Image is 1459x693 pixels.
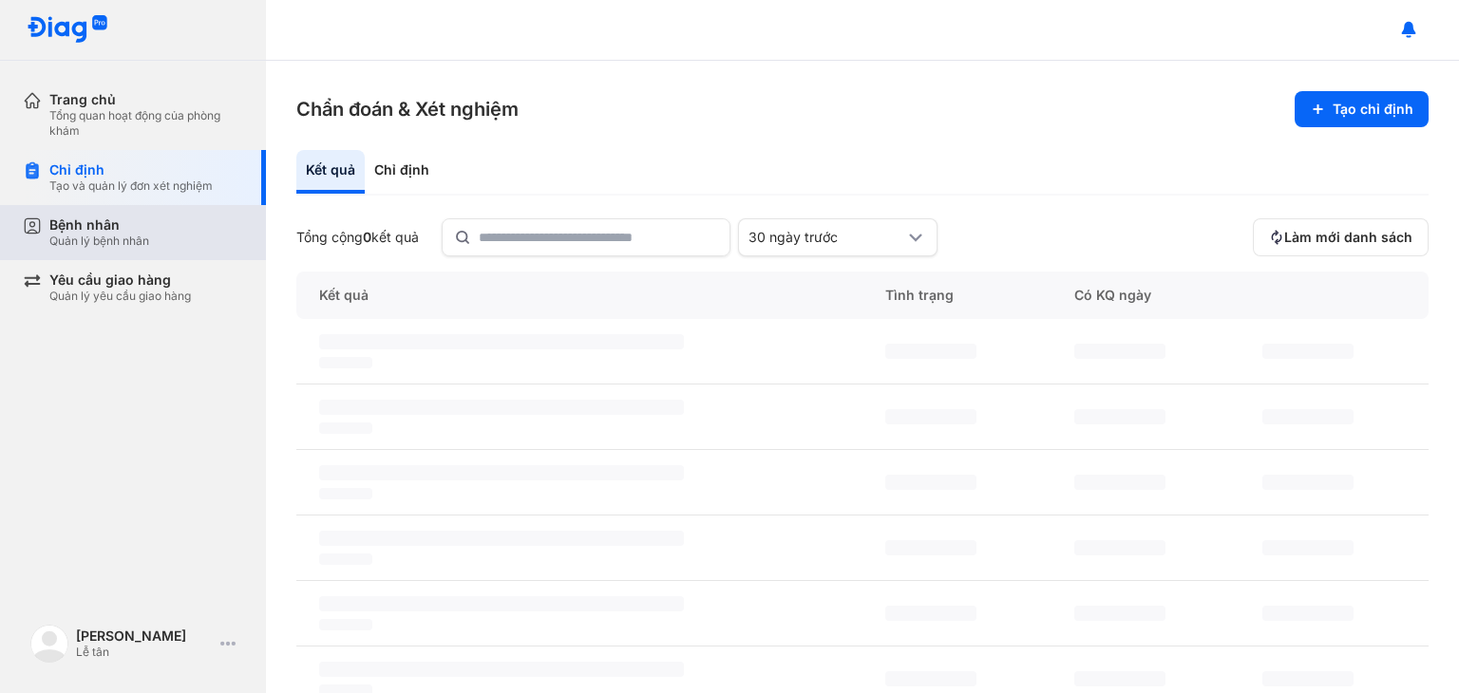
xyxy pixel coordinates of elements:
[296,96,519,122] h3: Chẩn đoán & Xét nghiệm
[319,465,684,480] span: ‌
[27,15,108,45] img: logo
[319,357,372,368] span: ‌
[319,488,372,499] span: ‌
[49,289,191,304] div: Quản lý yêu cầu giao hàng
[1074,409,1165,424] span: ‌
[1262,409,1354,424] span: ‌
[885,671,976,686] span: ‌
[296,150,365,194] div: Kết quả
[1262,671,1354,686] span: ‌
[885,475,976,490] span: ‌
[296,229,419,246] div: Tổng cộng kết quả
[885,540,976,555] span: ‌
[1262,540,1354,555] span: ‌
[1074,475,1165,490] span: ‌
[1074,540,1165,555] span: ‌
[1074,606,1165,621] span: ‌
[49,108,243,139] div: Tổng quan hoạt động của phòng khám
[49,234,149,249] div: Quản lý bệnh nhân
[319,531,684,546] span: ‌
[1262,606,1354,621] span: ‌
[49,161,213,178] div: Chỉ định
[319,334,684,349] span: ‌
[1253,218,1429,256] button: Làm mới danh sách
[748,229,904,246] div: 30 ngày trước
[1262,344,1354,359] span: ‌
[49,216,149,234] div: Bệnh nhân
[885,344,976,359] span: ‌
[76,627,213,645] div: [PERSON_NAME]
[30,625,68,663] img: logo
[885,409,976,424] span: ‌
[49,178,213,194] div: Tạo và quản lý đơn xét nghiệm
[1284,229,1412,246] span: Làm mới danh sách
[319,596,684,611] span: ‌
[76,645,213,660] div: Lễ tân
[319,422,372,434] span: ‌
[862,272,1052,319] div: Tình trạng
[363,229,371,245] span: 0
[885,606,976,621] span: ‌
[1295,91,1429,127] button: Tạo chỉ định
[49,91,243,108] div: Trang chủ
[319,662,684,677] span: ‌
[1074,671,1165,686] span: ‌
[1074,344,1165,359] span: ‌
[1262,475,1354,490] span: ‌
[319,400,684,415] span: ‌
[49,272,191,289] div: Yêu cầu giao hàng
[319,619,372,630] span: ‌
[319,553,372,565] span: ‌
[296,272,862,319] div: Kết quả
[365,150,439,194] div: Chỉ định
[1052,272,1241,319] div: Có KQ ngày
